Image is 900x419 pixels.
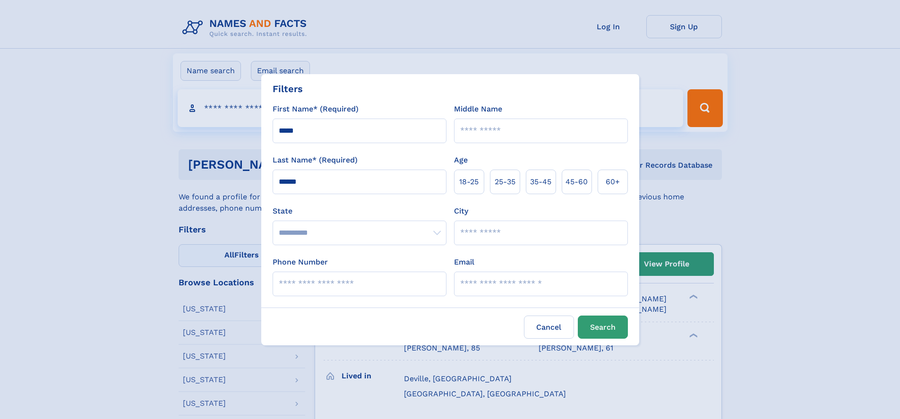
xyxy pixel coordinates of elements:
span: 60+ [606,176,620,188]
span: 25‑35 [495,176,515,188]
label: Last Name* (Required) [273,154,358,166]
label: Middle Name [454,103,502,115]
label: Email [454,257,474,268]
button: Search [578,316,628,339]
label: Cancel [524,316,574,339]
span: 18‑25 [459,176,479,188]
span: 45‑60 [566,176,588,188]
label: State [273,205,446,217]
label: City [454,205,468,217]
label: Phone Number [273,257,328,268]
div: Filters [273,82,303,96]
label: Age [454,154,468,166]
span: 35‑45 [530,176,551,188]
label: First Name* (Required) [273,103,359,115]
